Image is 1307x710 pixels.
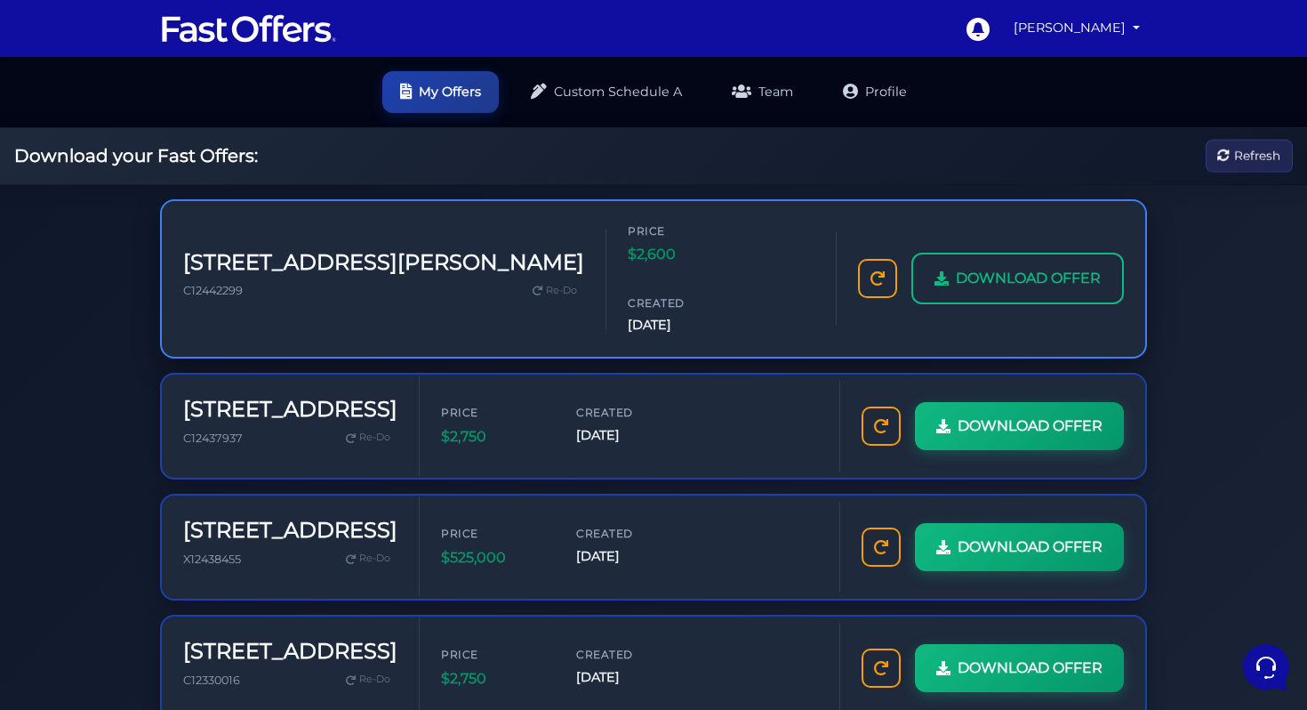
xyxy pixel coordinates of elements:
a: DOWNLOAD OFFER [915,644,1124,692]
span: Created [576,404,683,421]
span: Re-Do [359,551,390,567]
span: Re-Do [546,283,577,299]
span: Price [441,404,548,421]
img: dark [57,128,92,164]
button: Help [232,546,341,587]
a: See all [287,100,327,114]
span: Find an Answer [28,249,121,263]
span: Refresh [1234,146,1280,165]
span: $2,750 [441,425,548,448]
a: [PERSON_NAME] [1006,11,1147,45]
span: [DATE] [576,667,683,688]
a: My Offers [382,71,499,113]
span: Created [576,525,683,542]
span: Your Conversations [28,100,144,114]
a: Custom Schedule A [513,71,700,113]
input: Search for an Article... [40,287,291,305]
h3: [STREET_ADDRESS][PERSON_NAME] [183,250,584,276]
span: $525,000 [441,546,548,569]
iframe: Customerly Messenger Launcher [1239,641,1293,694]
span: DOWNLOAD OFFER [956,267,1101,290]
a: Team [714,71,811,113]
span: DOWNLOAD OFFER [958,536,1103,559]
h3: [STREET_ADDRESS] [183,639,397,665]
span: DOWNLOAD OFFER [958,415,1103,438]
span: Re-Do [359,672,390,688]
h3: [STREET_ADDRESS] [183,397,397,423]
span: [DATE] [576,546,683,567]
span: C12442299 [183,284,243,297]
span: Start a Conversation [128,189,249,203]
p: Help [276,571,299,587]
span: $2,600 [628,243,734,266]
p: Home [53,571,84,587]
span: Created [576,646,683,663]
span: [DATE] [628,315,734,335]
span: C12330016 [183,674,240,687]
p: Messages [153,571,204,587]
a: Re-Do [339,668,397,691]
a: Re-Do [339,547,397,570]
a: Re-Do [525,279,584,303]
span: Price [628,222,734,239]
a: Open Help Center [221,249,327,263]
span: X12438455 [183,553,241,566]
span: C12437937 [183,432,243,445]
span: Created [628,294,734,311]
a: DOWNLOAD OFFER [915,402,1124,450]
span: Re-Do [359,430,390,446]
span: DOWNLOAD OFFER [958,657,1103,680]
h2: Download your Fast Offers: [14,145,258,166]
button: Messages [124,546,233,587]
span: Price [441,646,548,663]
a: DOWNLOAD OFFER [915,523,1124,571]
button: Home [14,546,124,587]
a: DOWNLOAD OFFER [911,253,1124,304]
span: Price [441,525,548,542]
button: Start a Conversation [28,178,327,214]
a: Re-Do [339,426,397,449]
img: dark [28,128,64,164]
a: Profile [825,71,925,113]
h3: [STREET_ADDRESS] [183,518,397,544]
span: [DATE] [576,425,683,446]
h2: Hello [PERSON_NAME] 👋 [14,14,299,71]
span: $2,750 [441,667,548,690]
button: Refresh [1206,140,1293,173]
